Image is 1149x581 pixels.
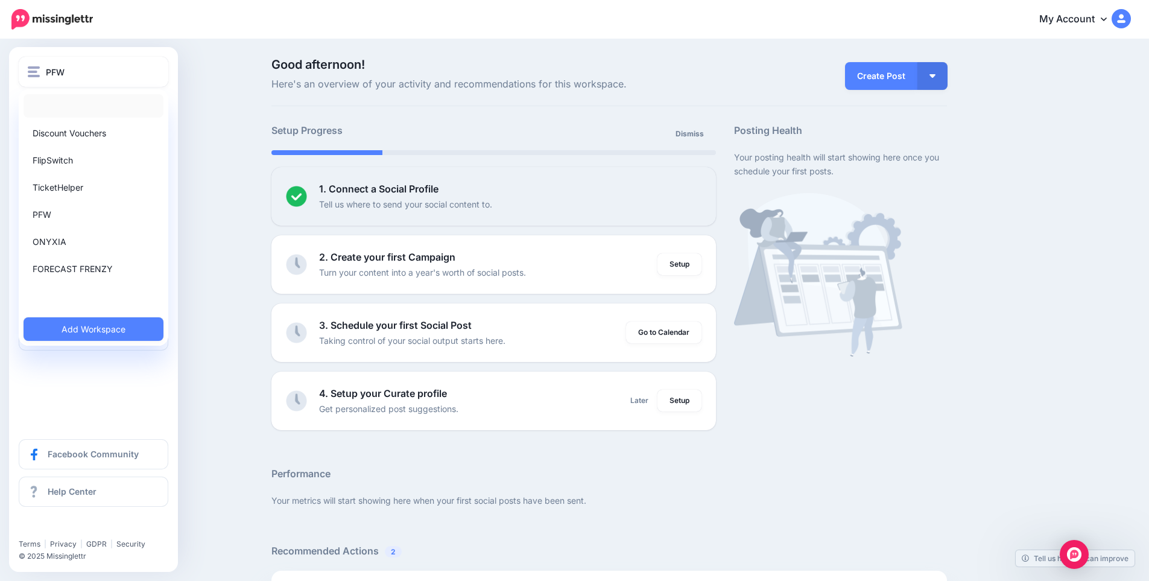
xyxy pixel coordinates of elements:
span: Good afternoon! [271,57,365,72]
div: Open Intercom Messenger [1060,540,1089,569]
img: menu.png [28,66,40,77]
img: Missinglettr [11,9,93,30]
span: | [80,539,83,548]
a: Setup [657,253,701,275]
a: Add Workspace [24,317,163,341]
span: Here's an overview of your activity and recommendations for this workspace. [271,77,716,92]
span: Facebook Community [48,449,139,459]
span: PFW [46,65,65,79]
a: Privacy [50,539,77,548]
img: checked-circle.png [286,186,307,207]
a: PFW [24,203,163,226]
a: TicketHelper [24,176,163,199]
img: clock-grey.png [286,254,307,275]
a: Go to Calendar [626,322,701,343]
span: | [44,539,46,548]
b: 1. Connect a Social Profile [319,183,438,195]
p: Your posting health will start showing here once you schedule your first posts. [734,150,947,178]
span: | [110,539,113,548]
li: © 2025 Missinglettr [19,550,176,562]
a: Security [116,539,145,548]
h5: Recommended Actions [271,544,947,559]
a: Terms [19,539,40,548]
a: Tell us how we can improve [1016,550,1135,567]
p: Get personalized post suggestions. [319,402,458,416]
img: clock-grey.png [286,390,307,411]
iframe: Twitter Follow Button [19,522,110,534]
a: GDPR [86,539,107,548]
span: 2 [385,546,402,557]
a: FORECAST FRENZY [24,257,163,281]
a: Facebook Community [19,439,168,469]
p: Tell us where to send your social content to. [319,197,492,211]
p: Turn your content into a year's worth of social posts. [319,265,526,279]
a: My Account [1027,5,1131,34]
h5: Setup Progress [271,123,493,138]
a: Later [623,390,656,411]
b: 2. Create your first Campaign [319,251,455,263]
a: ONYXIA [24,230,163,253]
img: arrow-down-white.png [929,74,935,78]
a: Create Post [845,62,917,90]
a: Setup [657,390,701,411]
img: calendar-waiting.png [734,193,902,357]
h5: Performance [271,466,947,481]
span: Help Center [48,486,97,497]
p: Taking control of your social output starts here. [319,334,505,348]
h5: Posting Health [734,123,947,138]
b: 4. Setup your Curate profile [319,387,447,399]
a: Help Center [19,477,168,507]
a: FlipSwitch [24,148,163,172]
button: PFW [19,57,168,87]
p: Your metrics will start showing here when your first social posts have been sent. [271,494,947,507]
img: clock-grey.png [286,322,307,343]
a: Discount Vouchers [24,121,163,145]
b: 3. Schedule your first Social Post [319,319,472,331]
a: Dismiss [668,123,711,145]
